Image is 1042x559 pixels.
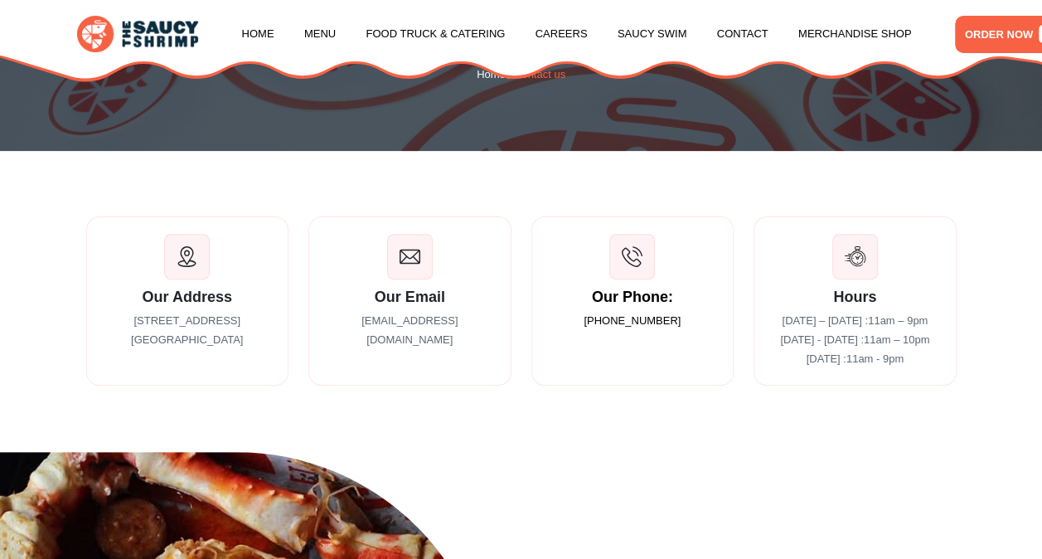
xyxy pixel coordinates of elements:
[798,2,912,66] a: Merchandise Shop
[864,333,930,346] span: 11am – 10pm
[326,289,494,307] h6: Our Email
[304,2,336,66] a: Menu
[103,289,271,307] h3: Our Address
[717,2,768,66] a: Contact
[584,312,681,331] a: [PHONE_NUMBER]
[326,312,494,350] p: [EMAIL_ADDRESS][DOMAIN_NAME]
[242,2,274,66] a: Home
[618,2,687,66] a: Saucy Swim
[868,314,928,327] span: 11am – 9pm
[806,352,904,365] span: [DATE] :
[782,314,928,327] span: [DATE] – [DATE] :
[780,333,929,346] span: [DATE] - [DATE] :
[846,352,904,365] span: 11am - 9pm
[103,312,271,350] p: [STREET_ADDRESS] [GEOGRAPHIC_DATA]
[771,289,939,307] h3: Hours
[592,289,673,307] a: Our Phone:
[366,2,505,66] a: Food Truck & Catering
[536,2,588,66] a: Careers
[77,16,197,52] img: logo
